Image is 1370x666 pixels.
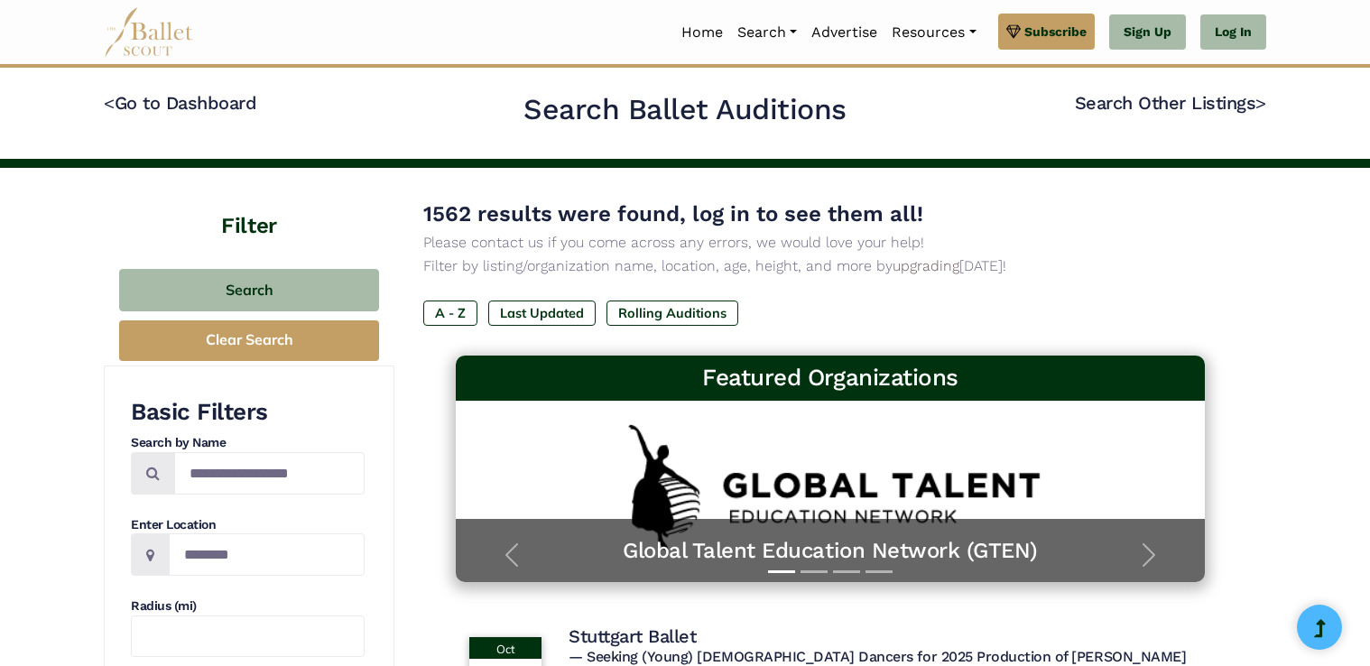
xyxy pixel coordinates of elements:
a: Subscribe [998,14,1095,50]
button: Search [119,269,379,311]
button: Slide 3 [833,561,860,582]
label: A - Z [423,301,477,326]
h3: Featured Organizations [470,363,1190,393]
a: upgrading [893,257,959,274]
a: <Go to Dashboard [104,92,256,114]
span: 1562 results were found, log in to see them all! [423,201,923,227]
div: Oct [469,637,542,659]
span: Subscribe [1024,22,1087,42]
h4: Filter [104,168,394,242]
code: < [104,91,115,114]
button: Clear Search [119,320,379,361]
a: Resources [884,14,983,51]
h4: Stuttgart Ballet [569,624,696,648]
button: Slide 1 [768,561,795,582]
button: Slide 2 [801,561,828,582]
input: Location [169,533,365,576]
a: Sign Up [1109,14,1186,51]
label: Rolling Auditions [606,301,738,326]
p: Please contact us if you come across any errors, we would love your help! [423,231,1237,254]
h4: Enter Location [131,516,365,534]
a: Global Talent Education Network (GTEN) [474,537,1187,565]
img: gem.svg [1006,22,1021,42]
p: Filter by listing/organization name, location, age, height, and more by [DATE]! [423,254,1237,278]
a: Log In [1200,14,1266,51]
button: Slide 4 [866,561,893,582]
h4: Radius (mi) [131,597,365,615]
a: Search [730,14,804,51]
a: Search Other Listings> [1075,92,1266,114]
input: Search by names... [174,452,365,495]
h3: Basic Filters [131,397,365,428]
code: > [1255,91,1266,114]
a: Advertise [804,14,884,51]
a: Home [674,14,730,51]
h2: Search Ballet Auditions [523,91,847,129]
label: Last Updated [488,301,596,326]
h4: Search by Name [131,434,365,452]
